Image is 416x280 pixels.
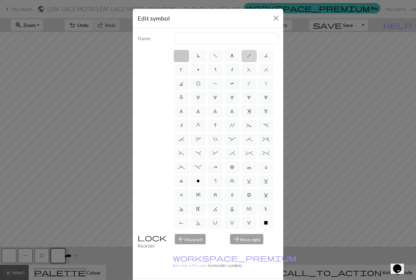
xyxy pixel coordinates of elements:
[179,81,184,86] span: J
[230,220,234,225] span: V
[230,123,234,128] span: '
[197,179,200,183] span: o
[134,33,171,44] label: Name
[265,165,268,170] span: i
[245,137,252,142] span: ;
[180,179,183,183] span: l
[230,165,234,170] span: b
[179,137,184,142] span: `
[196,206,200,211] span: E
[391,256,410,274] iframe: chat widget
[179,206,184,211] span: D
[271,13,281,23] button: Close
[214,193,217,197] span: z
[213,109,217,114] span: 8
[196,193,200,197] span: y
[213,206,217,211] span: K
[264,67,268,72] span: H
[196,81,200,86] span: O
[179,95,183,100] span: 0
[247,179,251,183] span: v
[230,179,234,183] span: u
[197,67,199,72] span: p
[138,14,170,23] h5: Edit symbol
[213,151,218,156] span: &
[180,67,182,72] span: k
[213,220,217,225] span: U
[179,220,184,225] span: R
[230,81,234,86] span: T
[196,109,200,114] span: 7
[247,193,251,197] span: B
[247,165,251,170] span: c
[247,67,251,72] span: F
[173,254,296,262] span: workspace_premium
[264,220,268,225] span: X
[173,255,296,268] a: Become a Pro user
[196,137,201,142] span: ,
[195,165,202,170] span: -
[213,53,217,58] span: f
[264,53,268,58] span: j
[247,109,251,114] span: e
[263,123,269,128] span: .
[230,109,234,114] span: 9
[213,95,217,100] span: 2
[180,123,183,128] span: n
[229,137,236,142] span: :
[231,193,234,197] span: A
[196,220,200,225] span: S
[214,179,216,183] span: r
[213,137,217,142] span: "
[247,95,251,100] span: 4
[196,123,200,128] span: G
[178,165,185,170] span: _
[134,234,171,249] div: Reorder
[245,151,252,156] span: ^
[196,53,200,58] span: d
[230,95,234,100] span: 3
[266,81,266,86] span: |
[246,206,252,211] span: M
[231,67,233,72] span: t
[264,109,268,114] span: m
[264,193,268,197] span: C
[264,95,268,100] span: 5
[248,81,250,86] span: /
[230,53,234,58] span: g
[180,193,183,197] span: x
[262,151,269,156] span: %
[173,255,296,268] small: to reorder symbols
[214,67,216,72] span: s
[213,81,217,86] span: P
[247,53,251,58] span: h
[179,109,183,114] span: 6
[213,165,217,170] span: a
[264,179,268,183] span: w
[196,151,201,156] span: )
[214,123,217,128] span: I
[262,137,269,142] span: +
[265,206,267,211] span: N
[179,151,184,156] span: (
[196,95,200,100] span: 1
[247,220,251,225] span: W
[230,206,234,211] span: L
[246,123,252,128] span: ~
